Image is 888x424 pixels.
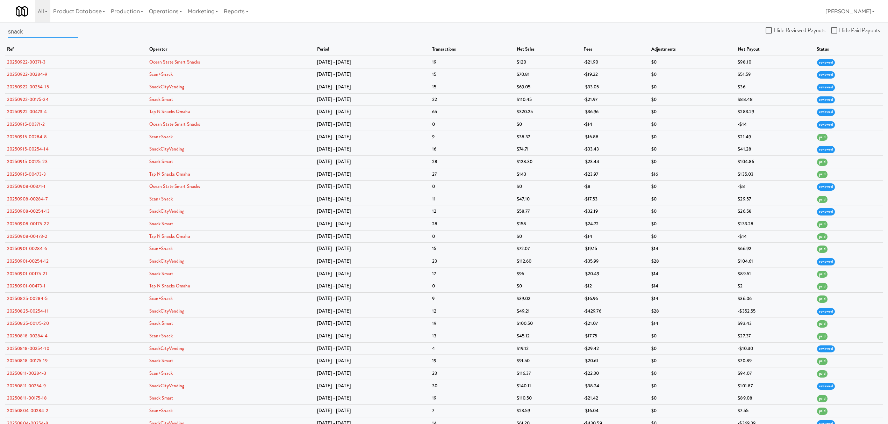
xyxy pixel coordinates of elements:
td: [DATE] - [DATE] [315,155,430,168]
td: $29.57 [736,193,815,205]
td: $140.11 [515,380,582,392]
td: -$36.96 [582,106,650,118]
td: $0 [650,56,736,68]
td: 23 [430,255,515,268]
td: $158 [515,218,582,231]
th: fees [582,43,650,56]
td: $110.50 [515,392,582,405]
td: $98.10 [736,56,815,68]
span: paid [817,233,828,241]
td: -$14 [582,230,650,243]
td: $41.28 [736,143,815,156]
th: net sales [515,43,582,56]
td: 15 [430,81,515,93]
span: reviewed [817,71,835,79]
td: $120 [515,56,582,68]
td: [DATE] - [DATE] [315,268,430,280]
td: 65 [430,106,515,118]
a: Scan+Snack [149,196,173,202]
td: -$12 [582,280,650,293]
a: Scan+Snack [149,295,173,302]
span: reviewed [817,183,835,191]
td: [DATE] - [DATE] [315,230,430,243]
th: net payout [736,43,815,56]
a: SnackCityVending [149,208,185,214]
td: -$21.07 [582,317,650,330]
td: $96 [515,268,582,280]
td: 9 [430,293,515,305]
td: -$20.49 [582,268,650,280]
a: 20250915-00371-2 [7,121,45,127]
td: $0 [650,181,736,193]
a: 20250922-00371-3 [7,59,46,65]
td: -$23.44 [582,155,650,168]
td: -$14 [736,118,815,131]
span: reviewed [817,109,835,116]
td: $0 [650,355,736,367]
td: $14 [650,243,736,255]
span: paid [817,395,828,402]
td: 0 [430,230,515,243]
td: -$20.61 [582,355,650,367]
span: paid [817,221,828,228]
td: $0 [650,218,736,231]
td: -$16.96 [582,293,650,305]
a: 20250915-00473-3 [7,171,46,177]
td: $16 [650,168,736,181]
a: 20250901-00284-6 [7,245,47,252]
td: -$429.76 [582,305,650,317]
td: $23.59 [515,404,582,417]
a: Scan+Snack [149,332,173,339]
td: [DATE] - [DATE] [315,106,430,118]
td: $104.86 [736,155,815,168]
a: 20250901-00473-1 [7,283,46,289]
span: paid [817,246,828,253]
td: $19.12 [515,342,582,355]
a: SnackCityVending [149,308,185,314]
a: 20250908-00175-22 [7,220,49,227]
td: 0 [430,181,515,193]
a: Tap N Snacks Omaha [149,171,190,177]
td: [DATE] - [DATE] [315,355,430,367]
td: [DATE] - [DATE] [315,330,430,343]
td: 0 [430,118,515,131]
a: 20250908-00473-2 [7,233,48,240]
span: reviewed [817,84,835,91]
td: $14 [650,280,736,293]
a: 20250825-00254-11 [7,308,49,314]
td: $94.07 [736,367,815,380]
span: paid [817,271,828,278]
td: [DATE] - [DATE] [315,305,430,317]
a: 20250922-00284-9 [7,71,48,78]
td: [DATE] - [DATE] [315,404,430,417]
td: -$32.19 [582,205,650,218]
td: $0 [650,404,736,417]
td: $143 [515,168,582,181]
input: Hide Paid Payouts [831,28,839,34]
a: 20250818-00175-19 [7,357,48,364]
a: 20250915-00254-14 [7,146,49,152]
a: 20250908-00371-1 [7,183,46,190]
span: reviewed [817,121,835,129]
span: paid [817,171,828,178]
a: Snack Smart [149,270,173,277]
td: $0 [515,230,582,243]
a: 20250811-00175-18 [7,395,47,401]
td: -$33.43 [582,143,650,156]
td: -$16.04 [582,404,650,417]
input: Hide Reviewed Payouts [766,28,774,34]
td: -$19.15 [582,243,650,255]
a: 20250908-00284-7 [7,196,48,202]
td: -$19.22 [582,68,650,81]
a: 20250818-00254-10 [7,345,49,352]
a: 20250922-00473-4 [7,108,47,115]
td: -$29.42 [582,342,650,355]
a: Snack Smart [149,357,173,364]
span: paid [817,370,828,378]
td: -$8 [736,181,815,193]
a: SnackCityVending [149,382,185,389]
th: operator [148,43,315,56]
td: $7.55 [736,404,815,417]
td: -$17.75 [582,330,650,343]
td: $88.48 [736,93,815,106]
